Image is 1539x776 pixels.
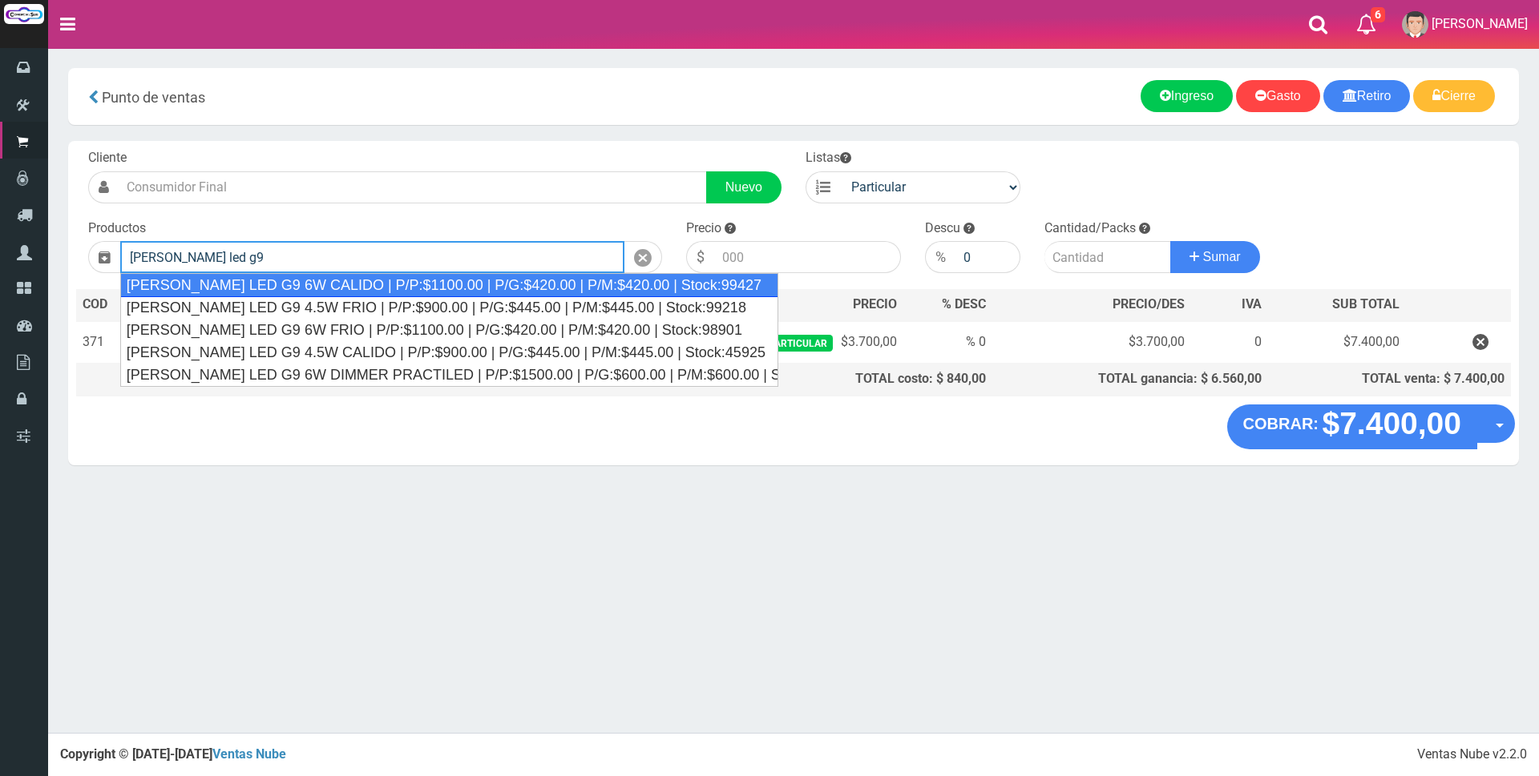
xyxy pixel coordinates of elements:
[1417,746,1527,764] div: Ventas Nube v2.2.0
[1044,219,1136,238] label: Cantidad/Packs
[60,746,286,762] strong: Copyright © [DATE]-[DATE]
[999,370,1262,388] div: TOTAL ganancia: $ 6.560,00
[1141,80,1233,112] a: Ingreso
[1236,80,1320,112] a: Gasto
[121,341,778,364] div: [PERSON_NAME] LED G9 4.5W CALIDO | P/P:$900.00 | P/G:$445.00 | P/M:$445.00 | Stock:45925
[1113,296,1185,312] span: PRECIO/DES
[119,171,707,203] input: Consumidor Final
[661,321,903,364] td: $3.700,00
[102,89,205,106] span: Punto de ventas
[1323,80,1411,112] a: Retiro
[925,219,960,238] label: Descu
[992,321,1191,364] td: $3.700,00
[120,241,624,273] input: Introduzca el nombre del producto
[1044,241,1171,273] input: Cantidad
[806,149,851,167] label: Listas
[88,149,127,167] label: Cliente
[903,321,992,364] td: % 0
[1268,321,1406,364] td: $7.400,00
[212,746,286,762] a: Ventas Nube
[1170,241,1260,273] button: Sumar
[853,296,897,314] span: PRECIO
[686,219,721,238] label: Precio
[1402,11,1428,38] img: User Image
[1274,370,1505,388] div: TOTAL venta: $ 7.400,00
[1203,250,1241,263] span: Sumar
[4,4,44,24] img: Logo grande
[121,364,778,386] div: [PERSON_NAME] LED G9 6W DIMMER PRACTILED | P/P:$1500.00 | P/G:$600.00 | P/M:$600.00 | Stock:9905
[1332,296,1400,314] span: SUB TOTAL
[1191,321,1268,364] td: 0
[1242,296,1262,312] span: IVA
[668,370,986,388] div: TOTAL costo: $ 840,00
[120,273,778,297] div: [PERSON_NAME] LED G9 6W CALIDO | P/P:$1100.00 | P/G:$420.00 | P/M:$420.00 | Stock:99427
[1227,404,1477,449] button: COBRAR: $7.400,00
[76,321,135,364] td: 371
[1413,80,1495,112] a: Cierre
[686,241,714,273] div: $
[1243,415,1319,432] strong: COBRAR:
[714,241,901,273] input: 000
[955,241,1020,273] input: 000
[1371,7,1385,22] span: 6
[763,335,833,352] span: Particular
[1322,406,1461,440] strong: $7.400,00
[121,296,778,319] div: [PERSON_NAME] LED G9 4.5W FRIO | P/P:$900.00 | P/G:$445.00 | P/M:$445.00 | Stock:99218
[121,319,778,341] div: [PERSON_NAME] LED G9 6W FRIO | P/P:$1100.00 | P/G:$420.00 | P/M:$420.00 | Stock:98901
[76,289,135,321] th: COD
[88,219,146,238] label: Productos
[925,241,955,273] div: %
[1432,16,1528,31] span: [PERSON_NAME]
[942,296,986,312] span: % DESC
[706,171,782,203] a: Nuevo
